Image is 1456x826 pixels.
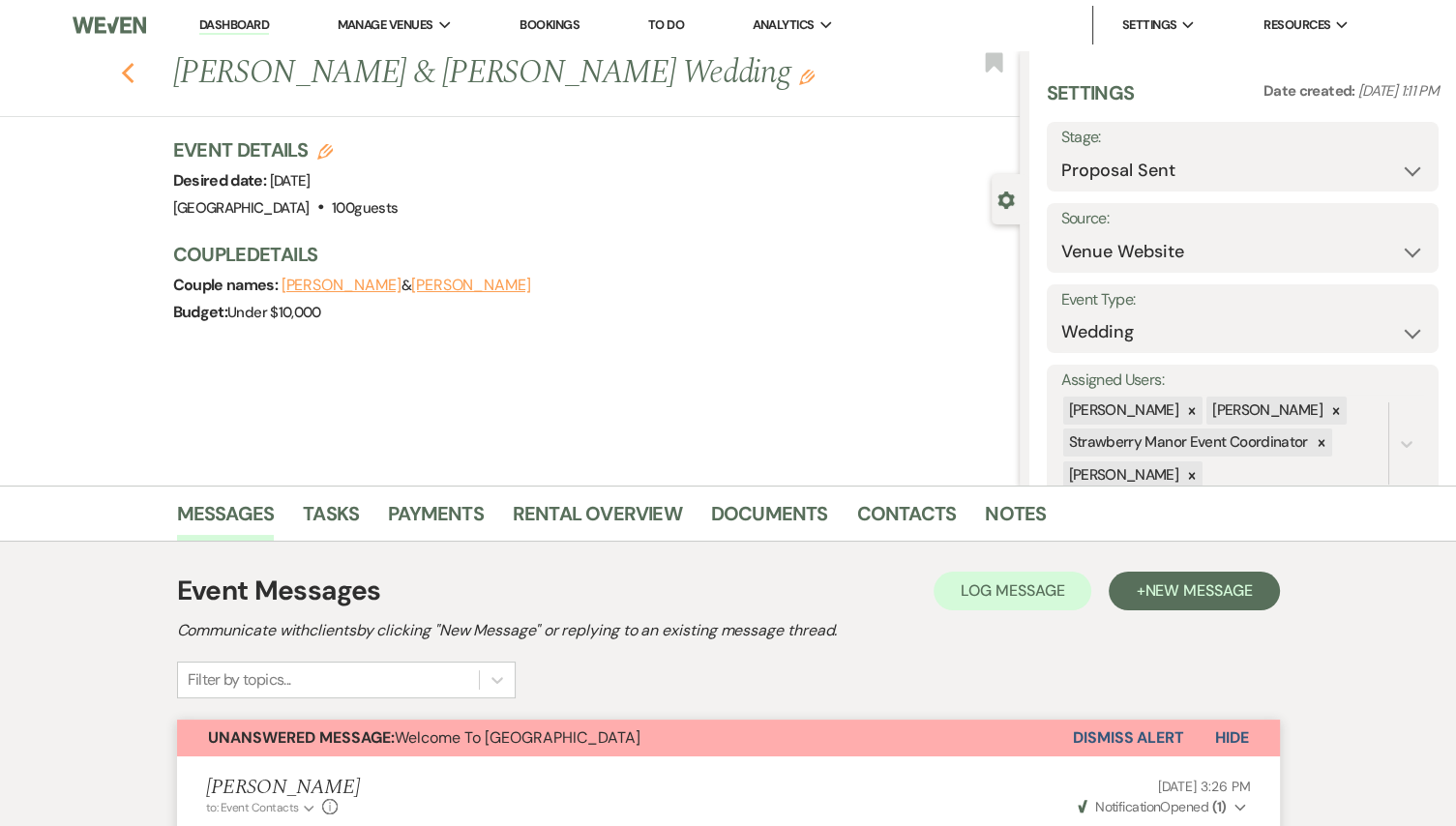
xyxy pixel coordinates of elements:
span: Settings [1122,15,1177,35]
span: & [282,276,531,295]
a: Tasks [303,498,359,541]
span: [GEOGRAPHIC_DATA] [173,198,310,218]
div: Strawberry Manor Event Coordinator [1063,428,1311,457]
button: Unanswered Message:Welcome To [GEOGRAPHIC_DATA] [177,720,1073,756]
button: +New Message [1109,572,1279,610]
img: Weven Logo [73,5,145,45]
span: Notification [1095,798,1160,815]
span: [DATE] 1:11 PM [1358,81,1439,101]
span: [DATE] 3:26 PM [1157,778,1250,795]
label: Source: [1061,205,1425,233]
h3: Event Details [173,136,399,163]
h3: Couple Details [173,241,1000,268]
span: Manage Venues [337,15,432,35]
label: Event Type: [1061,286,1425,314]
span: Desired date: [173,170,270,191]
span: Welcome To [GEOGRAPHIC_DATA] [208,727,640,748]
label: Stage: [1061,124,1425,152]
span: Opened [1078,798,1227,815]
span: Hide [1215,727,1249,748]
strong: ( 1 ) [1211,798,1226,815]
label: Assigned Users: [1061,367,1425,395]
div: [PERSON_NAME] [1206,397,1325,425]
strong: Unanswered Message: [208,727,395,748]
span: 100 guests [332,198,398,218]
a: Contacts [857,498,957,541]
h3: Settings [1047,79,1135,122]
a: Bookings [520,16,579,33]
span: Budget: [173,302,228,322]
h5: [PERSON_NAME] [206,776,360,800]
a: Dashboard [199,16,269,35]
a: To Do [648,16,684,33]
span: Under $10,000 [227,303,321,322]
a: Documents [711,498,828,541]
button: to: Event Contacts [206,799,317,816]
span: Date created: [1263,81,1358,101]
span: Resources [1263,15,1330,35]
button: Dismiss Alert [1073,720,1184,756]
button: Edit [799,68,815,85]
a: Payments [388,498,484,541]
button: Hide [1184,720,1280,756]
h1: Event Messages [177,571,381,611]
button: Log Message [934,572,1091,610]
button: NotificationOpened (1) [1075,797,1251,817]
span: [DATE] [270,171,311,191]
span: Analytics [752,15,814,35]
span: to: Event Contacts [206,800,299,815]
div: [PERSON_NAME] [1063,397,1182,425]
button: [PERSON_NAME] [282,278,401,293]
a: Messages [177,498,275,541]
h1: [PERSON_NAME] & [PERSON_NAME] Wedding [173,50,843,97]
button: [PERSON_NAME] [411,278,531,293]
button: Close lead details [997,190,1015,208]
span: Couple names: [173,275,282,295]
a: Notes [985,498,1046,541]
span: Log Message [961,580,1064,601]
span: New Message [1144,580,1252,601]
a: Rental Overview [513,498,682,541]
div: [PERSON_NAME] [1063,461,1182,489]
h2: Communicate with clients by clicking "New Message" or replying to an existing message thread. [177,619,1280,642]
div: Filter by topics... [188,668,291,692]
